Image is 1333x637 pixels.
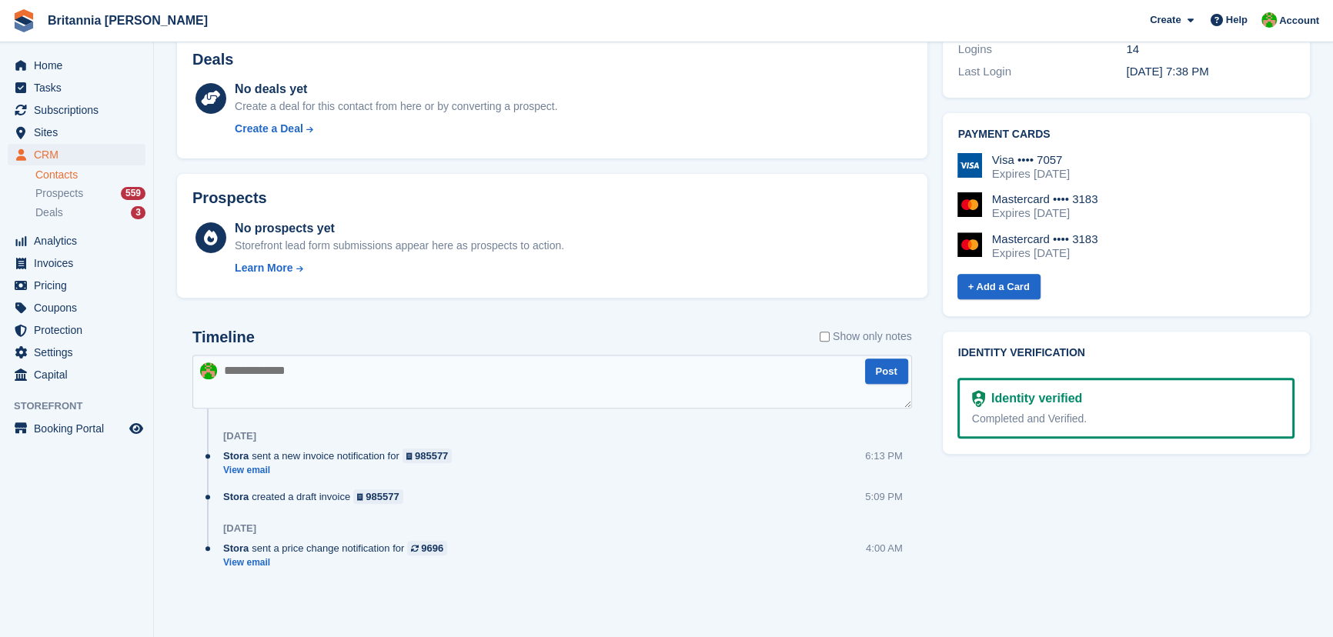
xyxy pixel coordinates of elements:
[958,128,1295,141] h2: Payment cards
[223,449,459,463] div: sent a new invoice notification for
[35,205,145,221] a: Deals 3
[865,359,908,384] button: Post
[957,274,1041,299] a: + Add a Card
[131,206,145,219] div: 3
[8,364,145,385] a: menu
[35,186,83,201] span: Prospects
[235,121,303,137] div: Create a Deal
[865,449,902,463] div: 6:13 PM
[1150,12,1181,28] span: Create
[223,430,256,442] div: [DATE]
[200,362,217,379] img: Wendy Thorp
[34,297,126,318] span: Coupons
[121,187,145,200] div: 559
[42,8,214,33] a: Britannia [PERSON_NAME]
[223,541,249,555] span: Stora
[957,192,982,217] img: Mastercard Logo
[353,489,403,504] a: 985577
[366,489,399,504] div: 985577
[1261,12,1277,28] img: Wendy Thorp
[1126,65,1208,78] time: 2023-11-29 19:38:30 UTC
[35,185,145,202] a: Prospects 559
[958,41,1127,58] div: Logins
[235,121,557,137] a: Create a Deal
[8,252,145,274] a: menu
[8,55,145,76] a: menu
[192,189,267,207] h2: Prospects
[34,122,126,143] span: Sites
[8,275,145,296] a: menu
[34,252,126,274] span: Invoices
[421,541,443,555] div: 9696
[35,168,145,182] a: Contacts
[235,260,564,276] a: Learn More
[34,77,126,98] span: Tasks
[235,260,292,276] div: Learn More
[957,232,982,257] img: Mastercard Logo
[34,230,126,252] span: Analytics
[820,329,912,345] label: Show only notes
[957,153,982,178] img: Visa Logo
[992,232,1098,246] div: Mastercard •••• 3183
[8,144,145,165] a: menu
[34,342,126,363] span: Settings
[992,153,1070,167] div: Visa •••• 7057
[235,80,557,98] div: No deals yet
[235,238,564,254] div: Storefront lead form submissions appear here as prospects to action.
[972,411,1280,427] div: Completed and Verified.
[223,489,249,504] span: Stora
[34,99,126,121] span: Subscriptions
[1126,41,1295,58] div: 14
[972,390,985,407] img: Identity Verification Ready
[34,418,126,439] span: Booking Portal
[992,206,1098,220] div: Expires [DATE]
[958,347,1295,359] h2: Identity verification
[34,55,126,76] span: Home
[127,419,145,438] a: Preview store
[8,418,145,439] a: menu
[192,51,233,68] h2: Deals
[865,489,902,504] div: 5:09 PM
[8,122,145,143] a: menu
[223,541,455,555] div: sent a price change notification for
[223,449,249,463] span: Stora
[1226,12,1248,28] span: Help
[415,449,448,463] div: 985577
[14,399,153,414] span: Storefront
[12,9,35,32] img: stora-icon-8386f47178a22dfd0bd8f6a31ec36ba5ce8667c1dd55bd0f319d3a0aa187defe.svg
[8,319,145,341] a: menu
[866,541,903,555] div: 4:00 AM
[992,167,1070,181] div: Expires [DATE]
[34,144,126,165] span: CRM
[8,99,145,121] a: menu
[34,319,126,341] span: Protection
[192,329,255,346] h2: Timeline
[34,275,126,296] span: Pricing
[8,77,145,98] a: menu
[235,98,557,115] div: Create a deal for this contact from here or by converting a prospect.
[8,230,145,252] a: menu
[8,342,145,363] a: menu
[992,246,1098,260] div: Expires [DATE]
[992,192,1098,206] div: Mastercard •••• 3183
[985,389,1082,408] div: Identity verified
[223,556,455,569] a: View email
[407,541,447,555] a: 9696
[34,364,126,385] span: Capital
[403,449,453,463] a: 985577
[223,489,411,504] div: created a draft invoice
[1279,13,1319,28] span: Account
[235,219,564,238] div: No prospects yet
[958,63,1127,81] div: Last Login
[223,522,256,535] div: [DATE]
[8,297,145,318] a: menu
[223,464,459,477] a: View email
[820,329,830,345] input: Show only notes
[35,205,63,220] span: Deals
